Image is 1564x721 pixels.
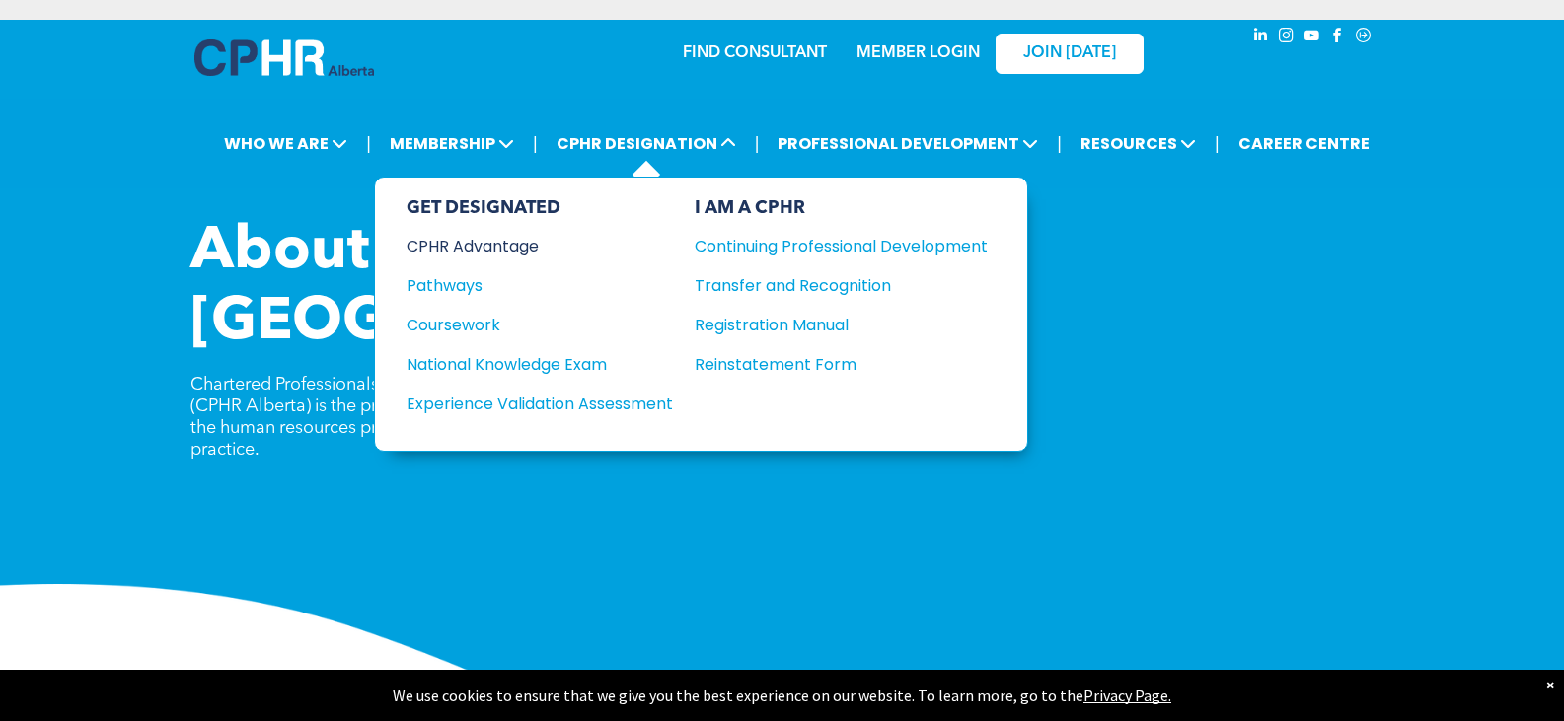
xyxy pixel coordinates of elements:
[407,234,646,258] div: CPHR Advantage
[695,234,958,258] div: Continuing Professional Development
[1250,25,1272,51] a: linkedin
[407,392,646,416] div: Experience Validation Assessment
[695,352,958,377] div: Reinstatement Form
[755,123,760,164] li: |
[366,123,371,164] li: |
[407,197,673,219] div: GET DESIGNATED
[407,352,646,377] div: National Knowledge Exam
[407,273,646,298] div: Pathways
[533,123,538,164] li: |
[1057,123,1062,164] li: |
[218,125,353,162] span: WHO WE ARE
[1023,44,1116,63] span: JOIN [DATE]
[1215,123,1220,164] li: |
[551,125,742,162] span: CPHR DESIGNATION
[407,273,673,298] a: Pathways
[772,125,1044,162] span: PROFESSIONAL DEVELOPMENT
[996,34,1144,74] a: JOIN [DATE]
[695,273,958,298] div: Transfer and Recognition
[407,352,673,377] a: National Knowledge Exam
[407,234,673,258] a: CPHR Advantage
[1083,685,1171,705] a: Privacy Page.
[407,313,646,337] div: Coursework
[856,45,980,61] a: MEMBER LOGIN
[695,273,988,298] a: Transfer and Recognition
[1353,25,1375,51] a: Social network
[683,45,827,61] a: FIND CONSULTANT
[194,39,374,76] img: A blue and white logo for cp alberta
[695,197,988,219] div: I AM A CPHR
[190,223,822,353] span: About CPHR [GEOGRAPHIC_DATA]
[1327,25,1349,51] a: facebook
[695,352,988,377] a: Reinstatement Form
[1302,25,1323,51] a: youtube
[695,313,988,337] a: Registration Manual
[1546,675,1554,694] div: Dismiss notification
[1075,125,1202,162] span: RESOURCES
[190,376,772,459] span: Chartered Professionals in Human Resources of [GEOGRAPHIC_DATA] (CPHR Alberta) is the professiona...
[1232,125,1376,162] a: CAREER CENTRE
[407,313,673,337] a: Coursework
[384,125,520,162] span: MEMBERSHIP
[695,313,958,337] div: Registration Manual
[1276,25,1298,51] a: instagram
[407,392,673,416] a: Experience Validation Assessment
[695,234,988,258] a: Continuing Professional Development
